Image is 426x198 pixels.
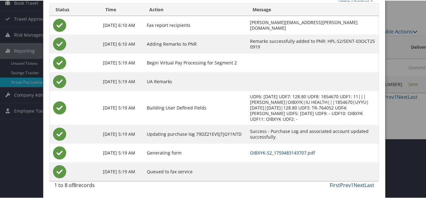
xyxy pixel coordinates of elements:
td: Begin Virtual Pay Processing for Segment 2 [144,53,247,72]
td: Adding Remarks to PNR [144,34,247,53]
a: Next [354,181,365,188]
th: Action: activate to sort column ascending [144,3,247,15]
a: First [330,181,340,188]
div: 1 to 8 of records [54,181,127,191]
td: [DATE] 5:19 AM [100,162,144,180]
td: Generating form [144,143,247,162]
td: Queued to fax service [144,162,247,180]
td: Remarks successfully added to PNR: HPL-S2/SENT-03OCT25 0919 [247,34,379,53]
td: Fax report recipients [144,15,247,34]
td: [DATE] 5:19 AM [100,90,144,124]
a: OIBXYK-S2_1759483143707.pdf [250,149,315,155]
th: Status: activate to sort column ascending [50,3,100,15]
span: 8 [73,181,76,188]
td: UA Remarks [144,72,247,90]
td: [DATE] 6:10 AM [100,34,144,53]
td: [PERSON_NAME][EMAIL_ADDRESS][PERSON_NAME][DOMAIN_NAME] [247,15,379,34]
td: [DATE] 5:19 AM [100,53,144,72]
a: Last [365,181,374,188]
td: Success - Purchase Log and associated account updated successfully. [247,124,379,143]
td: Building User Defined Fields [144,90,247,124]
td: UDF6: [DATE] UDF7: 128.80 UDF8: 1854670 UDF1: 11|||[PERSON_NAME]|OIBXYK|IU HEALTH|||1854670|UYYU|... [247,90,379,124]
a: Prev [340,181,351,188]
th: Time: activate to sort column ascending [100,3,144,15]
td: Updating purchase log 79DZ21EV5JTJGY1NTD [144,124,247,143]
td: [DATE] 5:19 AM [100,124,144,143]
th: Message: activate to sort column ascending [247,3,379,15]
td: [DATE] 5:19 AM [100,72,144,90]
a: 1 [351,181,354,188]
td: [DATE] 6:10 AM [100,15,144,34]
td: [DATE] 5:19 AM [100,143,144,162]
